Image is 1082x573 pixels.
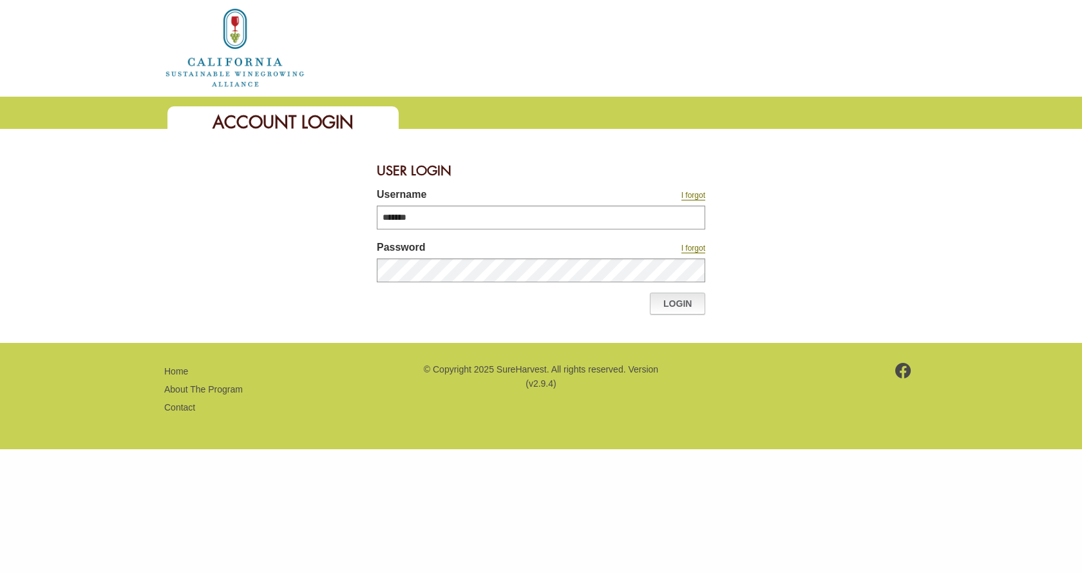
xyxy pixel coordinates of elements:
a: I forgot [681,244,705,253]
div: User Login [377,155,705,187]
a: Login [650,293,705,315]
p: © Copyright 2025 SureHarvest. All rights reserved. Version (v2.9.4) [422,362,660,391]
a: Contact [164,402,195,413]
label: Password [377,240,589,258]
label: Username [377,187,589,206]
a: I forgot [681,191,705,200]
a: About The Program [164,384,243,394]
a: Home [164,366,188,376]
span: Account Login [213,111,354,133]
img: logo_cswa2x.png [164,6,306,89]
img: footer-facebook.png [895,363,911,378]
a: Home [164,41,306,52]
